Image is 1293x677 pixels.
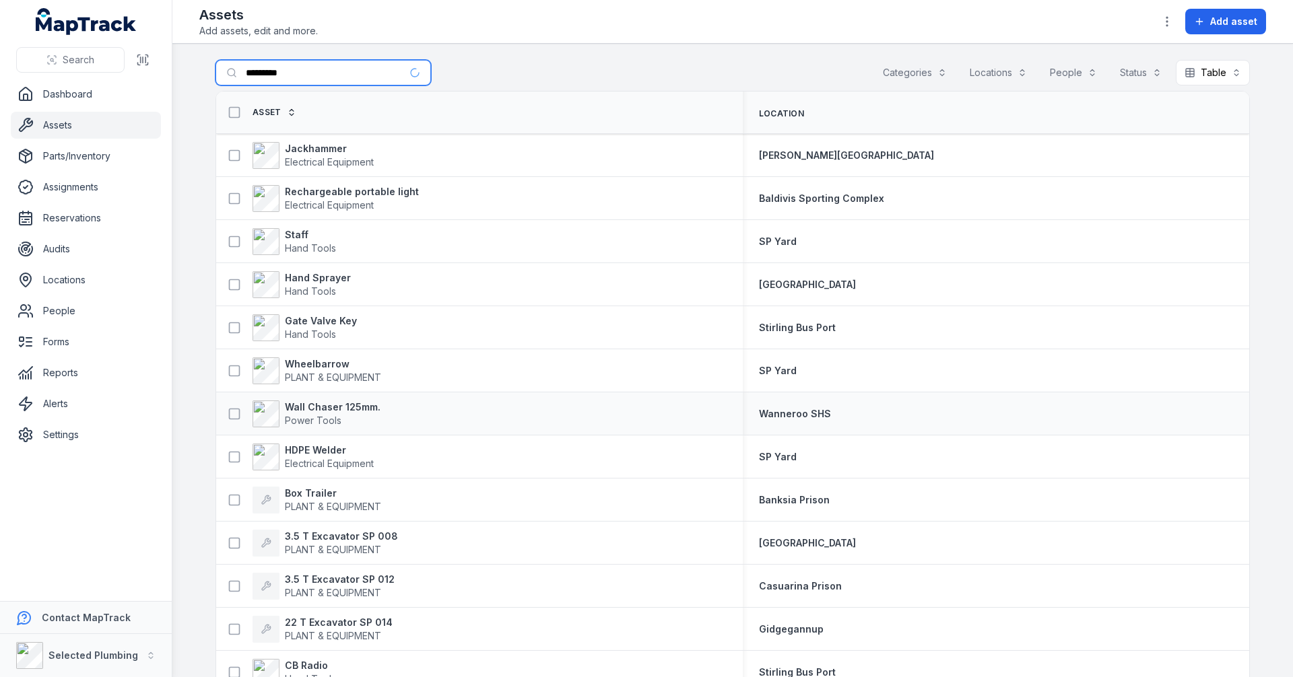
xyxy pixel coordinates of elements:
[285,328,336,340] span: Hand Tools
[1041,60,1106,85] button: People
[1176,60,1250,85] button: Table
[11,297,161,324] a: People
[759,149,934,161] span: [PERSON_NAME][GEOGRAPHIC_DATA]
[253,443,374,470] a: HDPE WelderElectrical Equipment
[285,242,336,254] span: Hand Tools
[759,321,836,334] a: Stirling Bus Port
[285,573,395,586] strong: 3.5 T Excavator SP 012
[285,415,341,426] span: Power Tools
[253,400,380,427] a: Wall Chaser 125mm.Power Tools
[11,205,161,231] a: Reservations
[11,112,161,139] a: Assets
[253,487,381,513] a: Box TrailerPLANT & EQUIPMENT
[759,450,797,464] a: SP Yard
[285,199,374,211] span: Electrical Equipment
[759,407,831,421] a: Wanneroo SHS
[759,451,797,462] span: SP Yard
[285,357,381,371] strong: Wheelbarrow
[759,494,830,505] span: Banksia Prison
[11,421,161,448] a: Settings
[285,228,336,242] strong: Staff
[253,530,398,557] a: 3.5 T Excavator SP 008PLANT & EQUIPMENT
[253,616,393,643] a: 22 T Excavator SP 014PLANT & EQUIPMENT
[759,322,836,333] span: Stirling Bus Port
[285,314,357,328] strong: Gate Valve Key
[253,228,336,255] a: StaffHand Tools
[285,530,398,543] strong: 3.5 T Excavator SP 008
[759,235,797,248] a: SP Yard
[253,185,419,212] a: Rechargeable portable lightElectrical Equipment
[63,53,94,67] span: Search
[285,587,381,598] span: PLANT & EQUIPMENT
[285,487,381,500] strong: Box Trailer
[285,271,351,285] strong: Hand Sprayer
[11,359,161,386] a: Reports
[759,408,831,419] span: Wanneroo SHS
[759,236,797,247] span: SP Yard
[253,357,381,384] a: WheelbarrowPLANT & EQUIPMENT
[16,47,125,73] button: Search
[253,271,351,298] a: Hand SprayerHand Tools
[759,365,797,376] span: SP Yard
[759,278,856,291] a: [GEOGRAPHIC_DATA]
[1185,9,1266,34] button: Add asset
[11,236,161,262] a: Audits
[759,537,856,548] span: [GEOGRAPHIC_DATA]
[759,279,856,290] span: [GEOGRAPHIC_DATA]
[285,142,374,155] strong: Jackhammer
[11,81,161,108] a: Dashboard
[11,390,161,417] a: Alerts
[253,142,374,169] a: JackhammerElectrical Equipment
[42,612,131,623] strong: Contact MapTrack
[759,536,856,550] a: [GEOGRAPHIC_DATA]
[759,108,804,119] span: Location
[759,149,934,162] a: [PERSON_NAME][GEOGRAPHIC_DATA]
[759,579,842,593] a: Casuarina Prison
[759,622,824,636] a: Gidgegannup
[759,493,830,507] a: Banksia Prison
[285,616,393,629] strong: 22 T Excavator SP 014
[285,501,381,512] span: PLANT & EQUIPMENT
[285,185,419,199] strong: Rechargeable portable light
[11,143,161,170] a: Parts/Inventory
[285,544,381,555] span: PLANT & EQUIPMENT
[253,107,281,118] span: Asset
[11,266,161,293] a: Locations
[1210,15,1257,28] span: Add asset
[759,623,824,635] span: Gidgegannup
[199,5,318,24] h2: Assets
[11,328,161,355] a: Forms
[285,630,381,641] span: PLANT & EQUIPMENT
[253,107,296,118] a: Asset
[253,573,395,600] a: 3.5 T Excavator SP 012PLANT & EQUIPMENT
[285,458,374,469] span: Electrical Equipment
[759,192,884,205] a: Baldivis Sporting Complex
[285,156,374,168] span: Electrical Equipment
[961,60,1036,85] button: Locations
[759,192,884,204] span: Baldivis Sporting Complex
[253,314,357,341] a: Gate Valve KeyHand Tools
[285,371,381,383] span: PLANT & EQUIPMENT
[48,649,138,661] strong: Selected Plumbing
[285,443,374,457] strong: HDPE Welder
[759,364,797,378] a: SP Yard
[285,400,380,414] strong: Wall Chaser 125mm.
[1111,60,1170,85] button: Status
[36,8,137,35] a: MapTrack
[11,174,161,201] a: Assignments
[285,285,336,297] span: Hand Tools
[759,580,842,592] span: Casuarina Prison
[285,659,336,672] strong: CB Radio
[874,60,956,85] button: Categories
[199,24,318,38] span: Add assets, edit and more.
